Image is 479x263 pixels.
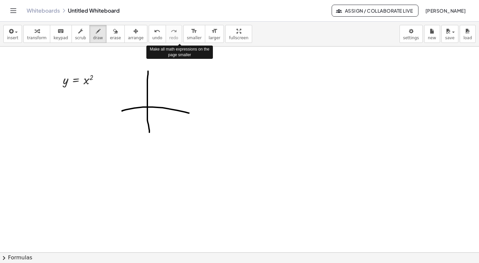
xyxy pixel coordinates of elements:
i: keyboard [58,27,64,35]
button: Toggle navigation [8,5,19,16]
button: [PERSON_NAME] [420,5,471,17]
button: format_sizelarger [205,25,224,43]
button: keyboardkeypad [50,25,72,43]
span: [PERSON_NAME] [425,8,466,14]
button: undoundo [149,25,166,43]
div: Make all math expressions on the page smaller [146,46,213,59]
button: draw [89,25,107,43]
span: smaller [187,36,202,40]
span: scrub [75,36,86,40]
button: arrange [124,25,147,43]
span: redo [169,36,178,40]
button: settings [399,25,423,43]
i: undo [154,27,160,35]
i: redo [171,27,177,35]
span: larger [209,36,220,40]
i: format_size [191,27,197,35]
span: load [463,36,472,40]
button: new [424,25,440,43]
button: erase [106,25,124,43]
span: undo [152,36,162,40]
button: redoredo [166,25,182,43]
span: Assign / Collaborate Live [337,8,413,14]
span: draw [93,36,103,40]
button: transform [23,25,50,43]
button: format_sizesmaller [183,25,205,43]
button: scrub [72,25,90,43]
span: erase [110,36,121,40]
a: Whiteboards [27,7,60,14]
button: fullscreen [225,25,252,43]
button: save [441,25,458,43]
span: new [428,36,436,40]
span: keypad [54,36,68,40]
span: transform [27,36,47,40]
span: arrange [128,36,144,40]
button: Assign / Collaborate Live [332,5,418,17]
i: format_size [211,27,218,35]
button: insert [3,25,22,43]
span: insert [7,36,18,40]
span: save [445,36,454,40]
button: load [460,25,476,43]
span: fullscreen [229,36,248,40]
span: settings [403,36,419,40]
